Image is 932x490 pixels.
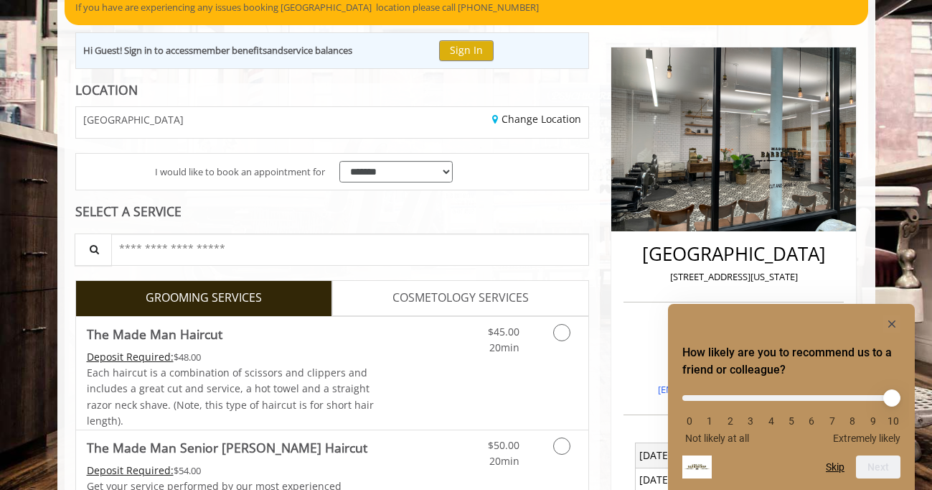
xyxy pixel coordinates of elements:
li: 8 [845,415,860,427]
h3: Email [627,362,840,372]
div: $48.00 [87,349,375,365]
h3: Phone [627,322,840,332]
h2: How likely are you to recommend us to a friend or colleague? Select an option from 0 to 10, with ... [682,344,900,379]
span: 20min [489,454,519,468]
p: [STREET_ADDRESS][US_STATE] [627,269,840,285]
li: 6 [804,415,819,427]
button: Next question [856,456,900,479]
a: Change Location [492,112,581,126]
button: Hide survey [883,315,900,333]
span: $45.00 [488,325,519,338]
span: I would like to book an appointment for [155,165,325,180]
button: Service Search [75,234,112,266]
b: The Made Man Senior [PERSON_NAME] Haircut [87,438,367,458]
span: Extremely likely [833,433,900,444]
span: $50.00 [488,438,519,452]
div: How likely are you to recommend us to a friend or colleague? Select an option from 0 to 10, with ... [682,315,900,479]
li: 10 [886,415,900,427]
b: service balances [283,44,352,57]
li: 4 [764,415,778,427]
span: Each haircut is a combination of scissors and clippers and includes a great cut and service, a ho... [87,366,374,427]
button: Sign In [439,40,494,61]
b: member benefits [193,44,267,57]
b: LOCATION [75,81,138,98]
li: 3 [743,415,758,427]
li: 9 [866,415,880,427]
div: How likely are you to recommend us to a friend or colleague? Select an option from 0 to 10, with ... [682,384,900,444]
li: 5 [784,415,799,427]
span: COSMETOLOGY SERVICES [392,289,529,308]
span: [GEOGRAPHIC_DATA] [83,114,184,125]
li: 2 [723,415,738,427]
span: GROOMING SERVICES [146,289,262,308]
span: 20min [489,341,519,354]
span: Not likely at all [685,433,749,444]
li: 7 [825,415,839,427]
h2: [GEOGRAPHIC_DATA] [627,244,840,264]
div: SELECT A SERVICE [75,205,590,218]
h3: Opening Hours [623,427,844,438]
div: $54.00 [87,463,375,479]
button: Skip [826,461,844,473]
a: [EMAIL_ADDRESS][DOMAIN_NAME] [658,383,809,396]
li: 1 [702,415,717,427]
span: This service needs some Advance to be paid before we block your appointment [87,463,174,477]
b: The Made Man Haircut [87,324,222,344]
li: 0 [682,415,697,427]
span: This service needs some Advance to be paid before we block your appointment [87,350,174,364]
td: [DATE] To [DATE] [635,443,734,468]
div: Hi Guest! Sign in to access and [83,43,352,58]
